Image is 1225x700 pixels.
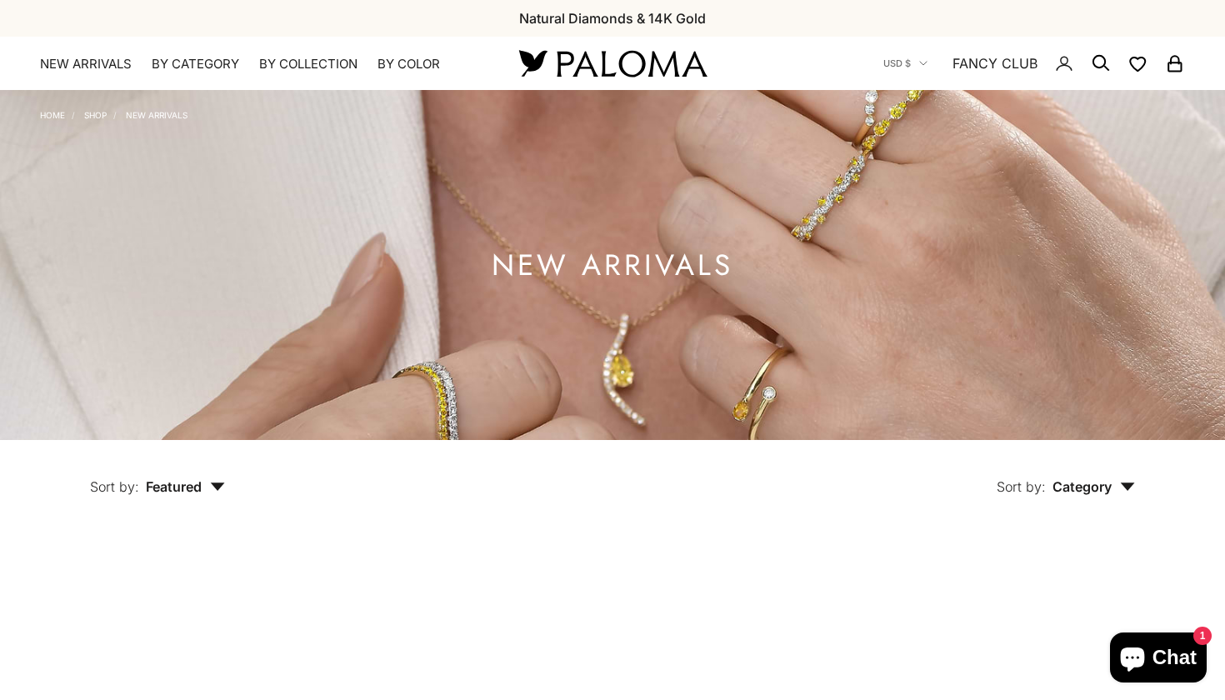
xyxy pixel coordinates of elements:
[377,56,440,72] summary: By Color
[519,7,706,29] p: Natural Diamonds & 14K Gold
[259,56,357,72] summary: By Collection
[84,110,107,120] a: Shop
[40,110,65,120] a: Home
[958,440,1173,510] button: Sort by: Category
[883,56,911,71] span: USD $
[997,478,1046,495] span: Sort by:
[152,56,239,72] summary: By Category
[883,37,1185,90] nav: Secondary navigation
[1105,632,1212,687] inbox-online-store-chat: Shopify online store chat
[1052,478,1135,495] span: Category
[52,440,263,510] button: Sort by: Featured
[40,56,132,72] a: NEW ARRIVALS
[952,52,1037,74] a: FANCY CLUB
[40,107,187,120] nav: Breadcrumb
[40,56,479,72] nav: Primary navigation
[126,110,187,120] a: NEW ARRIVALS
[883,56,927,71] button: USD $
[492,255,733,276] h1: NEW ARRIVALS
[90,478,139,495] span: Sort by:
[146,478,225,495] span: Featured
